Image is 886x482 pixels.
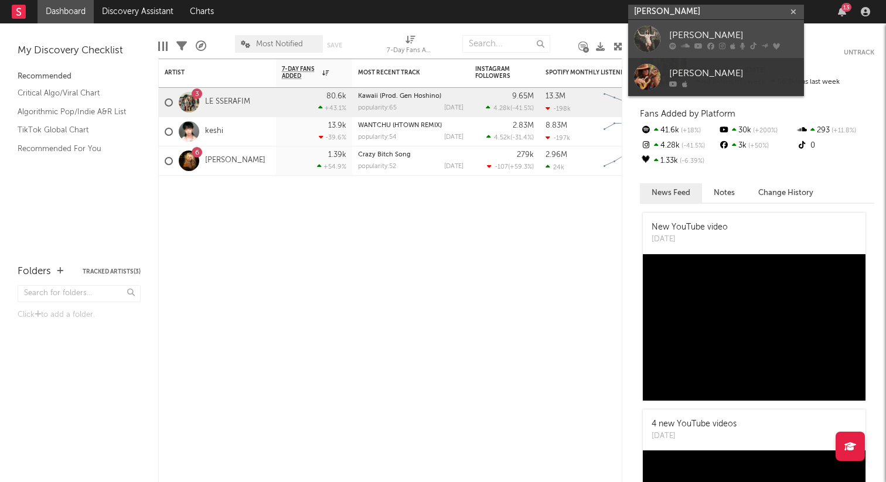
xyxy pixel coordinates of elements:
div: [DATE] [652,234,728,245]
div: Crazy Bitch Song [358,152,464,158]
span: +11.8 % [830,128,856,134]
div: ( ) [486,104,534,112]
span: -41.5 % [512,105,532,112]
div: -39.6 % [319,134,346,141]
a: Recommended For You [18,142,129,155]
div: 41.6k [640,123,718,138]
div: 2.96M [546,151,567,159]
a: LE SSERAFIM [205,97,250,107]
div: ( ) [487,163,534,170]
div: 9.65M [512,93,534,100]
span: Most Notified [256,40,303,48]
span: Fans Added by Platform [640,110,735,118]
div: 13 [841,3,851,12]
a: Critical Algo/Viral Chart [18,87,129,100]
div: popularity: 52 [358,163,396,170]
div: [DATE] [652,430,737,442]
div: 13.9k [328,122,346,129]
button: Change History [747,183,825,203]
div: +54.9 % [317,163,346,170]
div: Artist [165,69,253,76]
div: [DATE] [444,105,464,111]
div: Instagram Followers [475,66,516,80]
span: 4.52k [494,135,510,141]
button: News Feed [640,183,702,203]
input: Search... [462,35,550,53]
a: TikTok Global Chart [18,124,129,136]
span: -31.4 % [512,135,532,141]
div: 1.33k [640,153,718,169]
div: Folders [18,265,51,279]
div: 13.3M [546,93,565,100]
div: [DATE] [444,134,464,141]
div: My Discovery Checklist [18,44,141,58]
div: ( ) [486,134,534,141]
svg: Chart title [598,146,651,176]
div: [PERSON_NAME] [669,28,798,42]
div: Click to add a folder. [18,308,141,322]
span: +18 % [679,128,701,134]
div: -197k [546,134,570,142]
input: Search for artists [628,5,804,19]
div: 0 [796,138,874,153]
div: 24k [546,163,564,171]
svg: Chart title [598,88,651,117]
div: New YouTube video [652,221,728,234]
span: +59.3 % [510,164,532,170]
div: Recommended [18,70,141,84]
div: Most Recent Track [358,69,446,76]
div: -198k [546,105,571,112]
span: 4.28k [493,105,510,112]
a: WANTCHU (HTOWN REMIX) [358,122,442,129]
button: Save [327,42,342,49]
a: [PERSON_NAME] [628,20,804,58]
div: 4 new YouTube videos [652,418,737,430]
div: 293 [796,123,874,138]
div: popularity: 54 [358,134,397,141]
span: +200 % [751,128,778,134]
div: 279k [517,151,534,159]
div: Filters [176,29,187,63]
div: Kawaii (Prod. Gen Hoshino) [358,93,464,100]
span: -107 [495,164,508,170]
a: [PERSON_NAME] [628,58,804,96]
div: 80.6k [326,93,346,100]
div: 30k [718,123,796,138]
div: [DATE] [444,163,464,170]
a: [PERSON_NAME] [205,156,265,166]
button: Notes [702,183,747,203]
div: [PERSON_NAME] [669,66,798,80]
div: A&R Pipeline [196,29,206,63]
div: 3k [718,138,796,153]
button: 13 [838,7,846,16]
svg: Chart title [598,117,651,146]
div: 7-Day Fans Added (7-Day Fans Added) [387,44,434,58]
div: WANTCHU (HTOWN REMIX) [358,122,464,129]
div: 4.28k [640,138,718,153]
div: 1.39k [328,151,346,159]
span: -41.5 % [680,143,705,149]
span: +50 % [747,143,769,149]
div: Spotify Monthly Listeners [546,69,633,76]
a: keshi [205,127,223,136]
div: 2.83M [513,122,534,129]
a: Crazy Bitch Song [358,152,411,158]
div: Edit Columns [158,29,168,63]
div: 7-Day Fans Added (7-Day Fans Added) [387,29,434,63]
span: 7-Day Fans Added [282,66,319,80]
button: Untrack [844,47,874,59]
span: -6.39 % [678,158,704,165]
input: Search for folders... [18,285,141,302]
div: 8.83M [546,122,567,129]
button: Tracked Artists(3) [83,269,141,275]
a: Kawaii (Prod. Gen Hoshino) [358,93,441,100]
div: +43.1 % [318,104,346,112]
a: Algorithmic Pop/Indie A&R List [18,105,129,118]
div: popularity: 65 [358,105,397,111]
